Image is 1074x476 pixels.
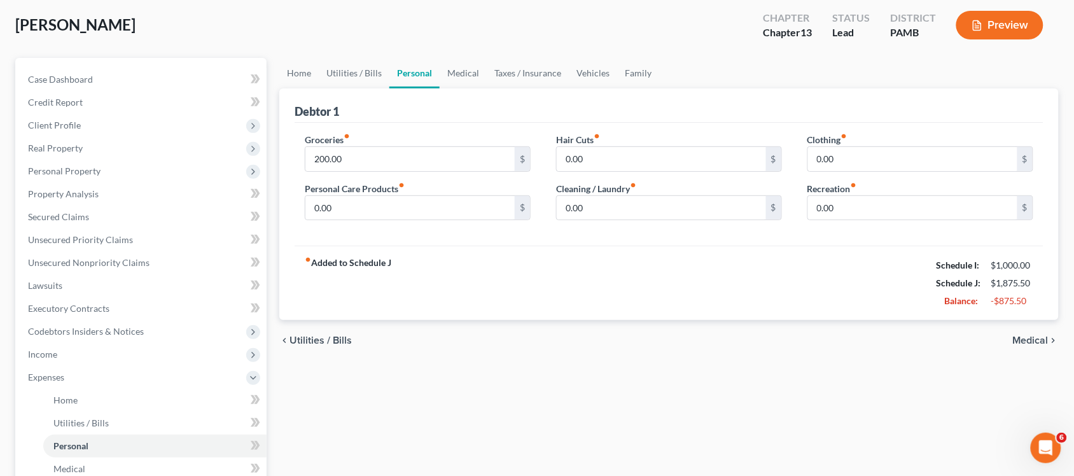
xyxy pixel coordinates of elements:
[937,277,981,288] strong: Schedule J:
[28,234,133,245] span: Unsecured Priority Claims
[766,147,781,171] div: $
[18,297,267,320] a: Executory Contracts
[515,147,530,171] div: $
[279,335,289,346] i: chevron_left
[279,335,352,346] button: chevron_left Utilities / Bills
[344,133,350,139] i: fiber_manual_record
[43,389,267,412] a: Home
[43,435,267,458] a: Personal
[18,274,267,297] a: Lawsuits
[279,58,319,88] a: Home
[289,335,352,346] span: Utilities / Bills
[991,259,1033,272] div: $1,000.00
[305,256,391,310] strong: Added to Schedule J
[28,120,81,130] span: Client Profile
[630,182,636,188] i: fiber_manual_record
[556,133,600,146] label: Hair Cuts
[1013,335,1059,346] button: Medical chevron_right
[53,440,88,451] span: Personal
[807,133,847,146] label: Clothing
[991,295,1033,307] div: -$875.50
[305,147,515,171] input: --
[851,182,857,188] i: fiber_manual_record
[569,58,617,88] a: Vehicles
[18,91,267,114] a: Credit Report
[807,182,857,195] label: Recreation
[28,280,62,291] span: Lawsuits
[515,196,530,220] div: $
[398,182,405,188] i: fiber_manual_record
[28,188,99,199] span: Property Analysis
[557,147,766,171] input: --
[557,196,766,220] input: --
[1057,433,1067,443] span: 6
[28,165,101,176] span: Personal Property
[305,133,350,146] label: Groceries
[28,257,150,268] span: Unsecured Nonpriority Claims
[763,25,812,40] div: Chapter
[28,97,83,108] span: Credit Report
[556,182,636,195] label: Cleaning / Laundry
[945,295,979,306] strong: Balance:
[956,11,1043,39] button: Preview
[305,256,311,263] i: fiber_manual_record
[440,58,487,88] a: Medical
[28,326,144,337] span: Codebtors Insiders & Notices
[18,183,267,206] a: Property Analysis
[766,196,781,220] div: $
[53,463,85,474] span: Medical
[28,372,64,382] span: Expenses
[28,211,89,222] span: Secured Claims
[28,74,93,85] span: Case Dashboard
[18,251,267,274] a: Unsecured Nonpriority Claims
[487,58,569,88] a: Taxes / Insurance
[15,15,136,34] span: [PERSON_NAME]
[319,58,389,88] a: Utilities / Bills
[832,25,870,40] div: Lead
[43,412,267,435] a: Utilities / Bills
[594,133,600,139] i: fiber_manual_record
[305,182,405,195] label: Personal Care Products
[28,143,83,153] span: Real Property
[18,206,267,228] a: Secured Claims
[617,58,659,88] a: Family
[1031,433,1061,463] iframe: Intercom live chat
[1017,147,1033,171] div: $
[808,147,1017,171] input: --
[890,11,936,25] div: District
[305,196,515,220] input: --
[841,133,847,139] i: fiber_manual_record
[800,26,812,38] span: 13
[763,11,812,25] div: Chapter
[28,349,57,360] span: Income
[18,68,267,91] a: Case Dashboard
[389,58,440,88] a: Personal
[890,25,936,40] div: PAMB
[937,260,980,270] strong: Schedule I:
[28,303,109,314] span: Executory Contracts
[53,395,78,405] span: Home
[808,196,1017,220] input: --
[53,417,109,428] span: Utilities / Bills
[18,228,267,251] a: Unsecured Priority Claims
[991,277,1033,290] div: $1,875.50
[1013,335,1049,346] span: Medical
[832,11,870,25] div: Status
[295,104,339,119] div: Debtor 1
[1049,335,1059,346] i: chevron_right
[1017,196,1033,220] div: $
